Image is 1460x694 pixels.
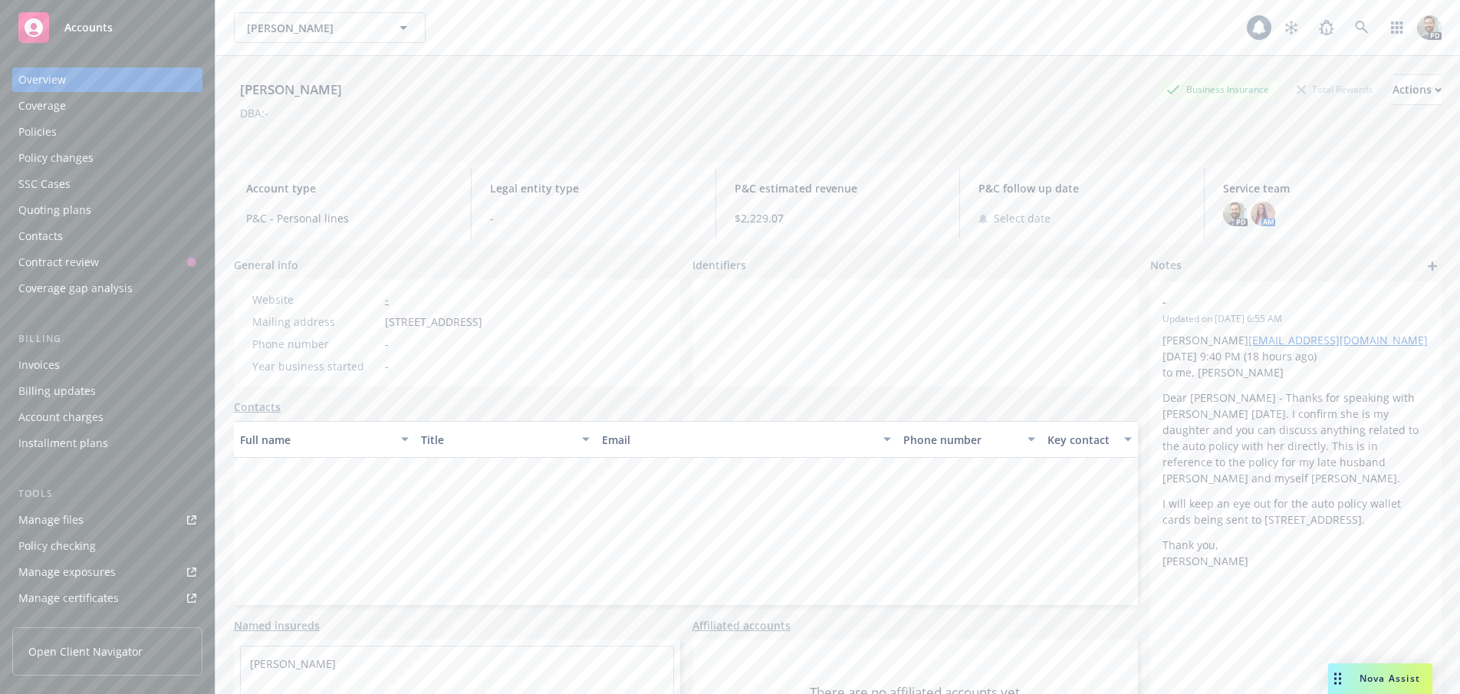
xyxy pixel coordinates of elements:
p: Thank you, [PERSON_NAME] [1162,537,1429,569]
a: Contract review [12,250,202,275]
span: - [490,210,696,226]
span: Identifiers [692,257,746,273]
div: Website [252,291,379,308]
span: - [1162,294,1389,310]
a: Search [1347,12,1377,43]
button: Email [596,421,897,458]
div: Coverage [18,94,66,118]
button: Nova Assist [1328,663,1432,694]
div: Manage certificates [18,586,119,610]
span: Nova Assist [1360,672,1420,685]
img: photo [1251,202,1275,226]
div: Manage files [18,508,84,532]
div: Title [421,432,573,448]
div: Year business started [252,358,379,374]
div: Actions [1393,75,1442,104]
img: photo [1417,15,1442,40]
div: Contacts [18,224,63,248]
button: Actions [1393,74,1442,105]
div: Key contact [1047,432,1115,448]
span: [STREET_ADDRESS] [385,314,482,330]
div: Contract review [18,250,99,275]
a: Policy checking [12,534,202,558]
div: Overview [18,67,66,92]
a: SSC Cases [12,172,202,196]
a: Overview [12,67,202,92]
span: Updated on [DATE] 6:55 AM [1162,312,1429,326]
div: Invoices [18,353,60,377]
div: Billing [12,331,202,347]
div: Phone number [252,336,379,352]
div: Business Insurance [1159,80,1277,99]
a: [EMAIL_ADDRESS][DOMAIN_NAME] [1248,333,1428,347]
span: Legal entity type [490,180,696,196]
div: Manage exposures [18,560,116,584]
img: photo [1223,202,1248,226]
a: Quoting plans [12,198,202,222]
a: Manage exposures [12,560,202,584]
p: I will keep an eye out for the auto policy wallet cards being sent to [STREET_ADDRESS]. [1162,495,1429,528]
a: - [385,292,389,307]
div: Mailing address [252,314,379,330]
a: Stop snowing [1276,12,1307,43]
a: Contacts [234,399,281,415]
button: Key contact [1041,421,1138,458]
div: Drag to move [1328,663,1347,694]
a: Coverage [12,94,202,118]
a: Switch app [1382,12,1412,43]
div: Full name [240,432,392,448]
div: Policy changes [18,146,94,170]
button: Full name [234,421,415,458]
button: [PERSON_NAME] [234,12,426,43]
a: Invoices [12,353,202,377]
div: Phone number [903,432,1019,448]
span: - [385,358,389,374]
div: Account charges [18,405,104,429]
span: P&C follow up date [978,180,1185,196]
a: Accounts [12,6,202,49]
span: [PERSON_NAME] [247,20,380,36]
button: Title [415,421,596,458]
a: Account charges [12,405,202,429]
div: Email [602,432,874,448]
div: Policies [18,120,57,144]
span: Notes [1150,257,1182,275]
p: Dear [PERSON_NAME] - Thanks for speaking with [PERSON_NAME] [DATE]. I confirm she is my daughter ... [1162,390,1429,486]
span: - [385,336,389,352]
a: Billing updates [12,379,202,403]
a: Named insureds [234,617,320,633]
div: -Updated on [DATE] 6:55 AM[PERSON_NAME][EMAIL_ADDRESS][DOMAIN_NAME][DATE] 9:40 PM (18 hours ago) ... [1150,281,1442,581]
a: Manage files [12,508,202,532]
div: Policy checking [18,534,96,558]
div: Coverage gap analysis [18,276,133,301]
a: Policy changes [12,146,202,170]
a: [PERSON_NAME] [250,656,336,671]
span: Select date [994,210,1051,226]
div: Total Rewards [1289,80,1380,99]
span: Service team [1223,180,1429,196]
span: Accounts [64,21,113,34]
span: General info [234,257,298,273]
span: Account type [246,180,452,196]
a: Installment plans [12,431,202,456]
a: Affiliated accounts [692,617,791,633]
span: $2,229.07 [735,210,941,226]
a: Policies [12,120,202,144]
a: Manage BORs [12,612,202,636]
a: Coverage gap analysis [12,276,202,301]
button: Phone number [897,421,1042,458]
div: DBA: - [240,105,268,121]
span: P&C estimated revenue [735,180,941,196]
div: Installment plans [18,431,108,456]
a: Report a Bug [1311,12,1342,43]
span: P&C - Personal lines [246,210,452,226]
div: Manage BORs [18,612,90,636]
a: add [1423,257,1442,275]
div: Quoting plans [18,198,91,222]
div: SSC Cases [18,172,71,196]
div: Billing updates [18,379,96,403]
a: Manage certificates [12,586,202,610]
span: Open Client Navigator [28,643,143,659]
p: [PERSON_NAME] [DATE] 9:40 PM (18 hours ago) to me, [PERSON_NAME] [1162,332,1429,380]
